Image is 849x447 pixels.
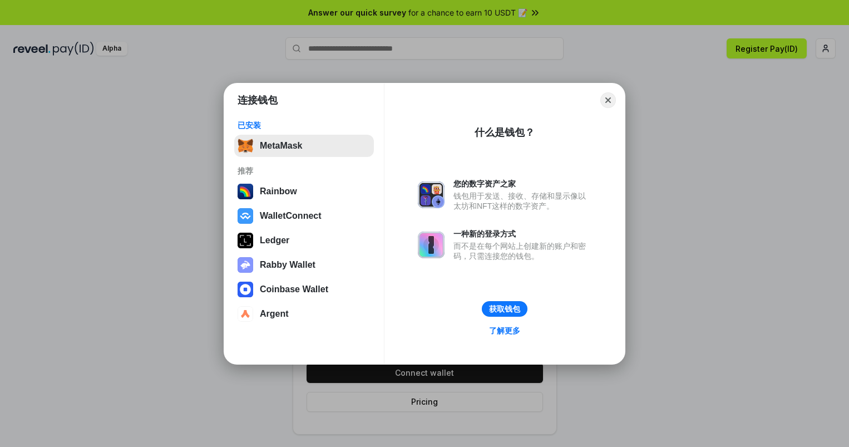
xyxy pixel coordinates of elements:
img: svg+xml,%3Csvg%20width%3D%2228%22%20height%3D%2228%22%20viewBox%3D%220%200%2028%2028%22%20fill%3D... [238,282,253,297]
h1: 连接钱包 [238,94,278,107]
img: svg+xml,%3Csvg%20xmlns%3D%22http%3A%2F%2Fwww.w3.org%2F2000%2Fsvg%22%20fill%3D%22none%22%20viewBox... [418,181,445,208]
div: 获取钱包 [489,304,520,314]
a: 了解更多 [482,323,527,338]
div: 一种新的登录方式 [453,229,591,239]
div: 而不是在每个网站上创建新的账户和密码，只需连接您的钱包。 [453,241,591,261]
div: 您的数字资产之家 [453,179,591,189]
div: WalletConnect [260,211,322,221]
img: svg+xml,%3Csvg%20width%3D%2228%22%20height%3D%2228%22%20viewBox%3D%220%200%2028%2028%22%20fill%3D... [238,208,253,224]
div: Rabby Wallet [260,260,315,270]
div: Rainbow [260,186,297,197]
img: svg+xml,%3Csvg%20width%3D%2228%22%20height%3D%2228%22%20viewBox%3D%220%200%2028%2028%22%20fill%3D... [238,306,253,322]
button: MetaMask [234,135,374,157]
div: Argent [260,309,289,319]
button: Argent [234,303,374,325]
img: svg+xml,%3Csvg%20xmlns%3D%22http%3A%2F%2Fwww.w3.org%2F2000%2Fsvg%22%20fill%3D%22none%22%20viewBox... [418,232,445,258]
div: 钱包用于发送、接收、存储和显示像以太坊和NFT这样的数字资产。 [453,191,591,211]
div: MetaMask [260,141,302,151]
button: Ledger [234,229,374,252]
div: Ledger [260,235,289,245]
div: 已安装 [238,120,371,130]
button: Close [600,92,616,108]
img: svg+xml,%3Csvg%20xmlns%3D%22http%3A%2F%2Fwww.w3.org%2F2000%2Fsvg%22%20fill%3D%22none%22%20viewBox... [238,257,253,273]
div: 什么是钱包？ [475,126,535,139]
button: Rabby Wallet [234,254,374,276]
div: Coinbase Wallet [260,284,328,294]
button: Coinbase Wallet [234,278,374,301]
div: 推荐 [238,166,371,176]
img: svg+xml,%3Csvg%20fill%3D%22none%22%20height%3D%2233%22%20viewBox%3D%220%200%2035%2033%22%20width%... [238,138,253,154]
button: Rainbow [234,180,374,203]
img: svg+xml,%3Csvg%20width%3D%22120%22%20height%3D%22120%22%20viewBox%3D%220%200%20120%20120%22%20fil... [238,184,253,199]
button: WalletConnect [234,205,374,227]
div: 了解更多 [489,326,520,336]
button: 获取钱包 [482,301,527,317]
img: svg+xml,%3Csvg%20xmlns%3D%22http%3A%2F%2Fwww.w3.org%2F2000%2Fsvg%22%20width%3D%2228%22%20height%3... [238,233,253,248]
